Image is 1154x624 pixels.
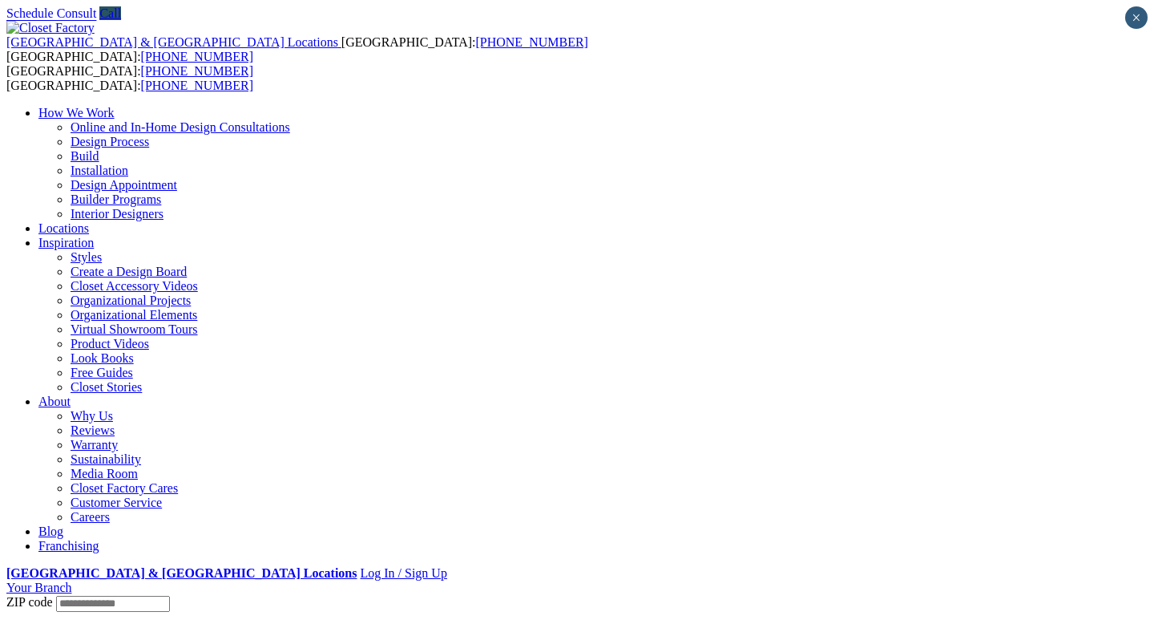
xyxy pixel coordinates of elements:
[71,380,142,394] a: Closet Stories
[71,481,178,495] a: Closet Factory Cares
[6,35,338,49] span: [GEOGRAPHIC_DATA] & [GEOGRAPHIC_DATA] Locations
[71,510,110,524] a: Careers
[71,265,187,278] a: Create a Design Board
[141,50,253,63] a: [PHONE_NUMBER]
[71,322,198,336] a: Virtual Showroom Tours
[6,6,96,20] a: Schedule Consult
[38,395,71,408] a: About
[71,135,149,148] a: Design Process
[71,366,133,379] a: Free Guides
[71,308,197,322] a: Organizational Elements
[71,467,138,480] a: Media Room
[6,64,253,92] span: [GEOGRAPHIC_DATA]: [GEOGRAPHIC_DATA]:
[38,106,115,120] a: How We Work
[6,595,53,609] span: ZIP code
[38,236,94,249] a: Inspiration
[71,351,134,365] a: Look Books
[56,596,170,612] input: Enter your Zip code
[71,294,191,307] a: Organizational Projects
[38,525,63,538] a: Blog
[71,192,161,206] a: Builder Programs
[71,452,141,466] a: Sustainability
[71,496,162,509] a: Customer Service
[1125,6,1148,29] button: Close
[71,438,118,452] a: Warranty
[6,35,341,49] a: [GEOGRAPHIC_DATA] & [GEOGRAPHIC_DATA] Locations
[38,221,89,235] a: Locations
[71,423,115,437] a: Reviews
[71,178,177,192] a: Design Appointment
[71,149,99,163] a: Build
[6,21,95,35] img: Closet Factory
[71,164,128,177] a: Installation
[360,566,446,580] a: Log In / Sign Up
[71,409,113,423] a: Why Us
[71,279,198,293] a: Closet Accessory Videos
[141,79,253,92] a: [PHONE_NUMBER]
[6,581,71,594] a: Your Branch
[71,120,290,134] a: Online and In-Home Design Consultations
[71,250,102,264] a: Styles
[475,35,587,49] a: [PHONE_NUMBER]
[6,566,357,580] a: [GEOGRAPHIC_DATA] & [GEOGRAPHIC_DATA] Locations
[71,207,163,221] a: Interior Designers
[99,6,121,20] a: Call
[38,539,99,553] a: Franchising
[141,64,253,78] a: [PHONE_NUMBER]
[6,35,588,63] span: [GEOGRAPHIC_DATA]: [GEOGRAPHIC_DATA]:
[71,337,149,350] a: Product Videos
